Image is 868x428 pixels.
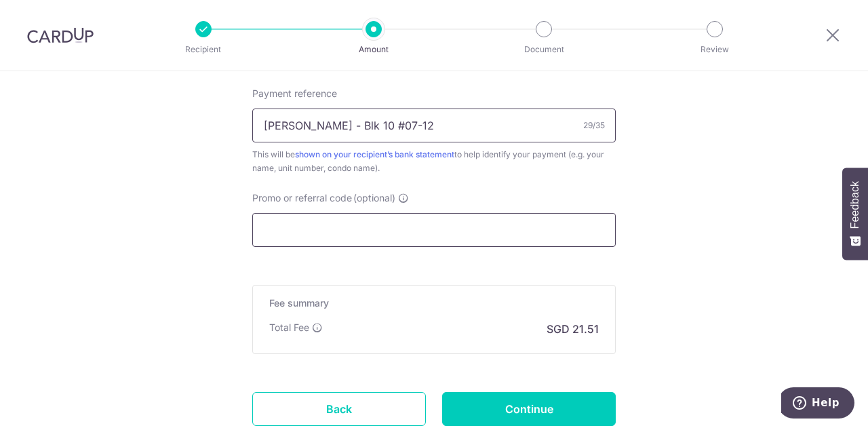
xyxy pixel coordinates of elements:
div: 29/35 [583,119,605,132]
a: shown on your recipient’s bank statement [295,149,454,159]
img: CardUp [27,27,94,43]
div: This will be to help identify your payment (e.g. your name, unit number, condo name). [252,148,616,175]
h5: Fee summary [269,296,599,310]
p: Document [494,43,594,56]
span: Promo or referral code [252,191,352,205]
p: Review [665,43,765,56]
input: Continue [442,392,616,426]
a: Back [252,392,426,426]
button: Feedback - Show survey [842,168,868,260]
p: Total Fee [269,321,309,334]
p: SGD 21.51 [547,321,599,337]
iframe: Opens a widget where you can find more information [781,387,854,421]
span: (optional) [353,191,395,205]
p: Amount [323,43,424,56]
p: Recipient [153,43,254,56]
span: Feedback [849,181,861,229]
span: Payment reference [252,87,337,100]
